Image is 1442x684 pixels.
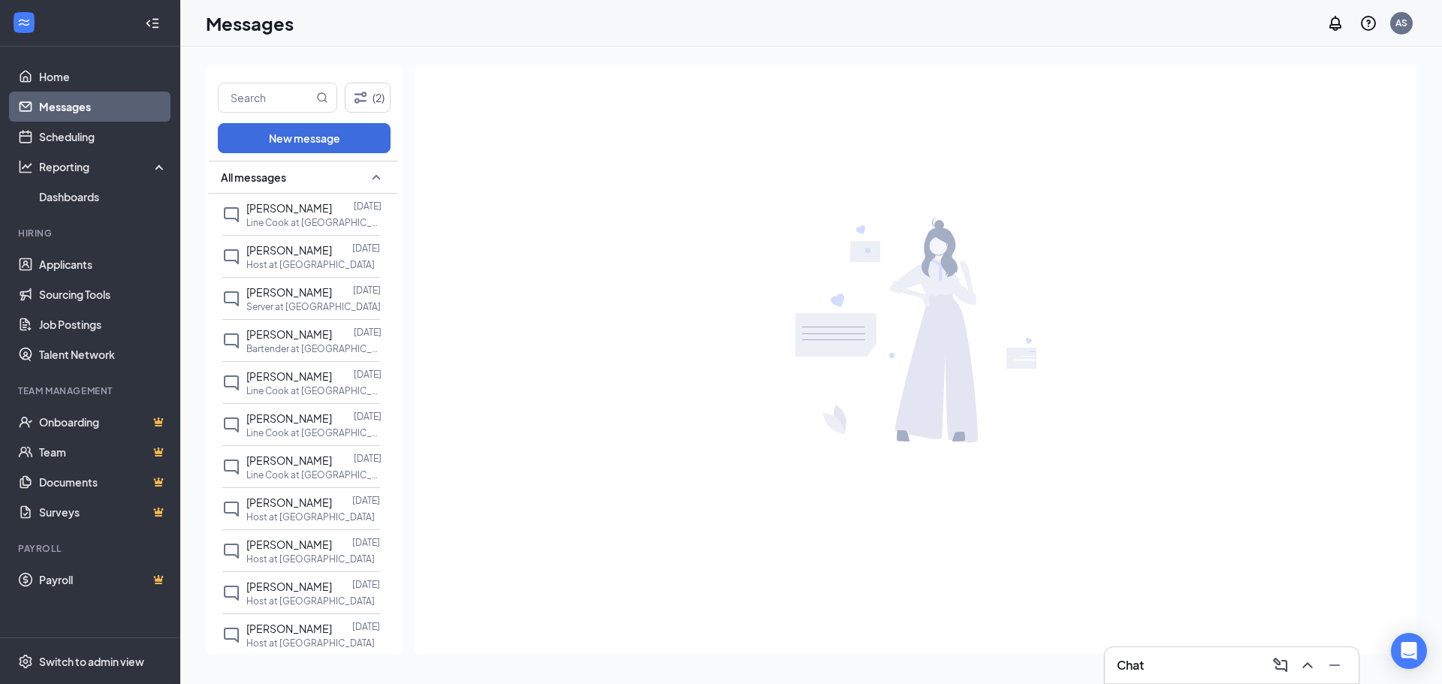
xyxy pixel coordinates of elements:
svg: ChatInactive [222,416,240,434]
svg: ChatInactive [222,626,240,644]
p: [DATE] [354,200,382,212]
p: [DATE] [352,536,380,549]
div: AS [1395,17,1407,29]
a: PayrollCrown [39,565,167,595]
div: Open Intercom Messenger [1391,633,1427,669]
a: Scheduling [39,122,167,152]
div: Reporting [39,159,168,174]
svg: Notifications [1326,14,1344,32]
svg: ChatInactive [222,290,240,308]
svg: ChatInactive [222,542,240,560]
svg: SmallChevronUp [367,168,385,186]
p: [DATE] [354,410,382,423]
div: Team Management [18,384,164,397]
a: Messages [39,92,167,122]
span: [PERSON_NAME] [246,622,332,635]
span: [PERSON_NAME] [246,496,332,509]
a: Dashboards [39,182,167,212]
span: [PERSON_NAME] [246,369,332,383]
p: [DATE] [352,494,380,507]
p: Server at [GEOGRAPHIC_DATA] [246,300,381,313]
svg: WorkstreamLogo [17,15,32,30]
a: SurveysCrown [39,497,167,527]
p: Line Cook at [GEOGRAPHIC_DATA] [246,384,382,397]
span: [PERSON_NAME] [246,580,332,593]
svg: ChatInactive [222,584,240,602]
h3: Chat [1117,657,1144,673]
svg: ChatInactive [222,374,240,392]
svg: ChatInactive [222,332,240,350]
button: ChevronUp [1296,653,1320,677]
a: OnboardingCrown [39,407,167,437]
a: DocumentsCrown [39,467,167,497]
a: Sourcing Tools [39,279,167,309]
p: Line Cook at [GEOGRAPHIC_DATA] [246,426,382,439]
span: [PERSON_NAME] [246,538,332,551]
p: [DATE] [352,620,380,633]
p: Host at [GEOGRAPHIC_DATA] [246,553,375,565]
p: [DATE] [354,326,382,339]
svg: Filter [351,89,370,107]
div: Payroll [18,542,164,555]
svg: ChatInactive [222,458,240,476]
svg: Settings [18,654,33,669]
button: Filter (2) [345,83,391,113]
a: TeamCrown [39,437,167,467]
svg: ChevronUp [1299,656,1317,674]
p: Bartender at [GEOGRAPHIC_DATA] [246,342,382,355]
span: [PERSON_NAME] [246,201,332,215]
span: [PERSON_NAME] [246,453,332,467]
p: [DATE] [353,284,381,297]
p: Host at [GEOGRAPHIC_DATA] [246,595,375,607]
h1: Messages [206,11,294,36]
span: All messages [221,170,286,185]
svg: ChatInactive [222,206,240,224]
svg: Minimize [1326,656,1344,674]
button: New message [218,123,391,153]
span: [PERSON_NAME] [246,411,332,425]
svg: MagnifyingGlass [316,92,328,104]
p: Line Cook at [GEOGRAPHIC_DATA] [246,469,382,481]
span: [PERSON_NAME] [246,285,332,299]
a: Job Postings [39,309,167,339]
div: Switch to admin view [39,654,144,669]
span: [PERSON_NAME] [246,243,332,257]
span: [PERSON_NAME] [246,327,332,341]
svg: ComposeMessage [1272,656,1290,674]
p: [DATE] [354,368,382,381]
input: Search [219,83,313,112]
p: Host at [GEOGRAPHIC_DATA] [246,637,375,649]
p: [DATE] [352,578,380,591]
svg: ChatInactive [222,248,240,266]
p: Host at [GEOGRAPHIC_DATA] [246,258,375,271]
p: [DATE] [354,452,382,465]
a: Home [39,62,167,92]
svg: Collapse [145,16,160,31]
a: Talent Network [39,339,167,369]
button: Minimize [1323,653,1347,677]
p: Host at [GEOGRAPHIC_DATA] [246,511,375,523]
a: Applicants [39,249,167,279]
p: [DATE] [352,242,380,255]
p: Line Cook at [GEOGRAPHIC_DATA] [246,216,382,229]
svg: QuestionInfo [1359,14,1377,32]
svg: Analysis [18,159,33,174]
svg: ChatInactive [222,500,240,518]
div: Hiring [18,227,164,240]
button: ComposeMessage [1269,653,1293,677]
